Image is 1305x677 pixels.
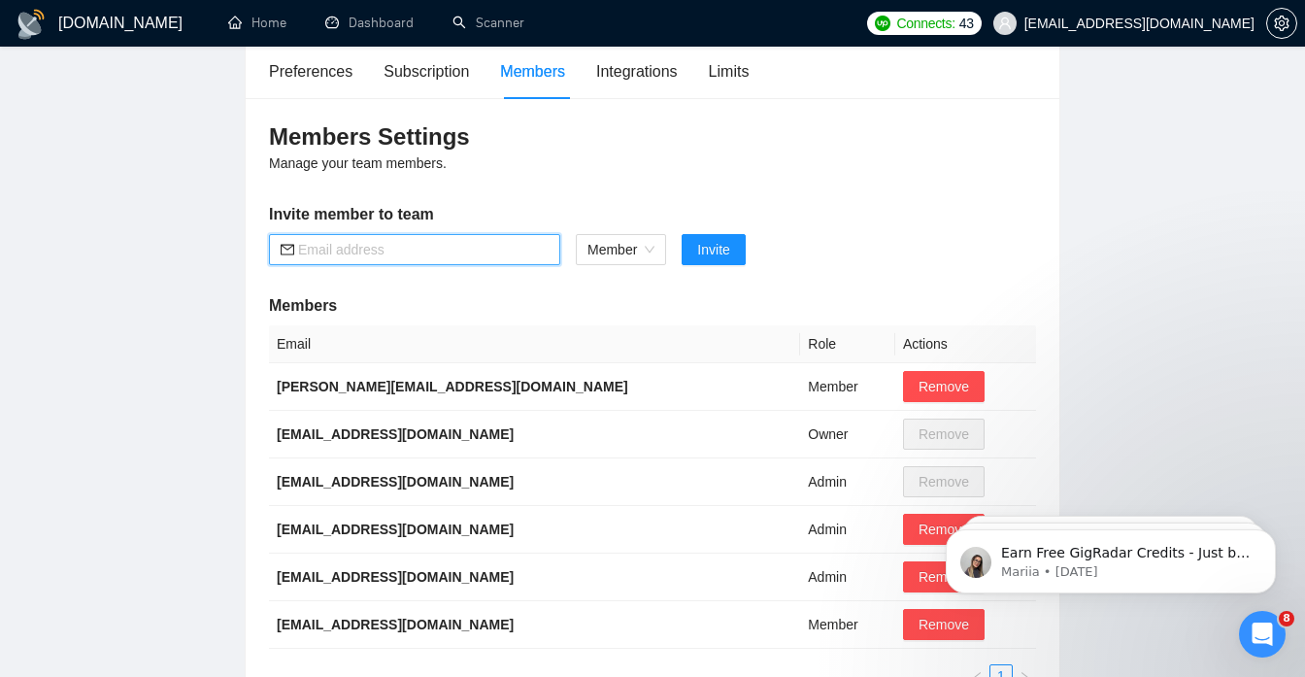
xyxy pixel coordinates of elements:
[697,239,729,260] span: Invite
[269,155,447,171] span: Manage your team members.
[325,15,414,31] a: dashboardDashboard
[917,489,1305,625] iframe: Intercom notifications message
[269,294,1036,318] h5: Members
[895,325,1036,363] th: Actions
[277,617,514,632] b: [EMAIL_ADDRESS][DOMAIN_NAME]
[875,16,890,31] img: upwork-logo.png
[298,239,549,260] input: Email address
[800,601,895,649] td: Member
[269,203,1036,226] h5: Invite member to team
[903,561,985,592] button: Remove
[596,59,678,84] div: Integrations
[452,15,524,31] a: searchScanner
[959,13,974,34] span: 43
[682,234,745,265] button: Invite
[1266,8,1297,39] button: setting
[903,371,985,402] button: Remove
[1266,16,1297,31] a: setting
[800,363,895,411] td: Member
[384,59,469,84] div: Subscription
[277,522,514,537] b: [EMAIL_ADDRESS][DOMAIN_NAME]
[709,59,750,84] div: Limits
[896,13,954,34] span: Connects:
[269,325,800,363] th: Email
[800,411,895,458] td: Owner
[800,554,895,601] td: Admin
[500,59,565,84] div: Members
[277,379,628,394] b: [PERSON_NAME][EMAIL_ADDRESS][DOMAIN_NAME]
[1267,16,1296,31] span: setting
[277,474,514,490] b: [EMAIL_ADDRESS][DOMAIN_NAME]
[919,614,969,635] span: Remove
[800,325,895,363] th: Role
[281,243,294,256] span: mail
[269,121,1036,152] h3: Members Settings
[800,506,895,554] td: Admin
[1279,611,1294,626] span: 8
[919,376,969,397] span: Remove
[277,569,514,585] b: [EMAIL_ADDRESS][DOMAIN_NAME]
[998,17,1012,30] span: user
[277,426,514,442] b: [EMAIL_ADDRESS][DOMAIN_NAME]
[1239,611,1286,658] iframe: Intercom live chat
[269,59,352,84] div: Preferences
[228,15,286,31] a: homeHome
[587,235,654,264] span: Member
[800,458,895,506] td: Admin
[16,9,47,40] img: logo
[903,514,985,545] button: Remove
[903,609,985,640] button: Remove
